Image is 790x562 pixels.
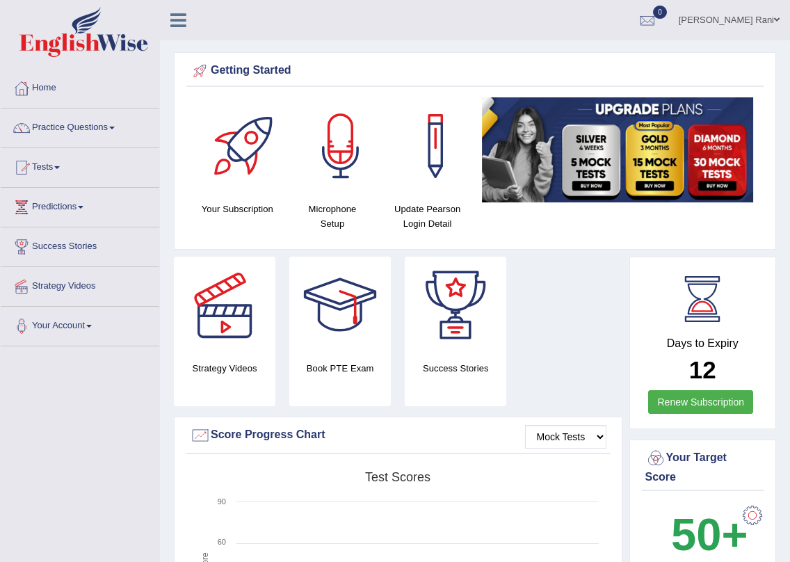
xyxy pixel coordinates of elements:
h4: Your Subscription [197,202,278,216]
span: 0 [653,6,667,19]
img: small5.jpg [482,97,753,202]
div: Getting Started [190,61,760,81]
b: 50+ [671,509,748,560]
h4: Book PTE Exam [289,361,391,376]
div: Your Target Score [645,448,761,485]
text: 90 [218,497,226,506]
a: Predictions [1,188,159,223]
text: 60 [218,538,226,546]
a: Your Account [1,307,159,342]
a: Home [1,69,159,104]
a: Tests [1,148,159,183]
a: Success Stories [1,227,159,262]
div: Score Progress Chart [190,425,606,446]
a: Renew Subscription [648,390,753,414]
a: Practice Questions [1,109,159,143]
tspan: Test scores [365,470,430,484]
h4: Microphone Setup [292,202,373,231]
h4: Update Pearson Login Detail [387,202,468,231]
h4: Strategy Videos [174,361,275,376]
h4: Success Stories [405,361,506,376]
a: Strategy Videos [1,267,159,302]
h4: Days to Expiry [645,337,761,350]
b: 12 [689,356,716,383]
